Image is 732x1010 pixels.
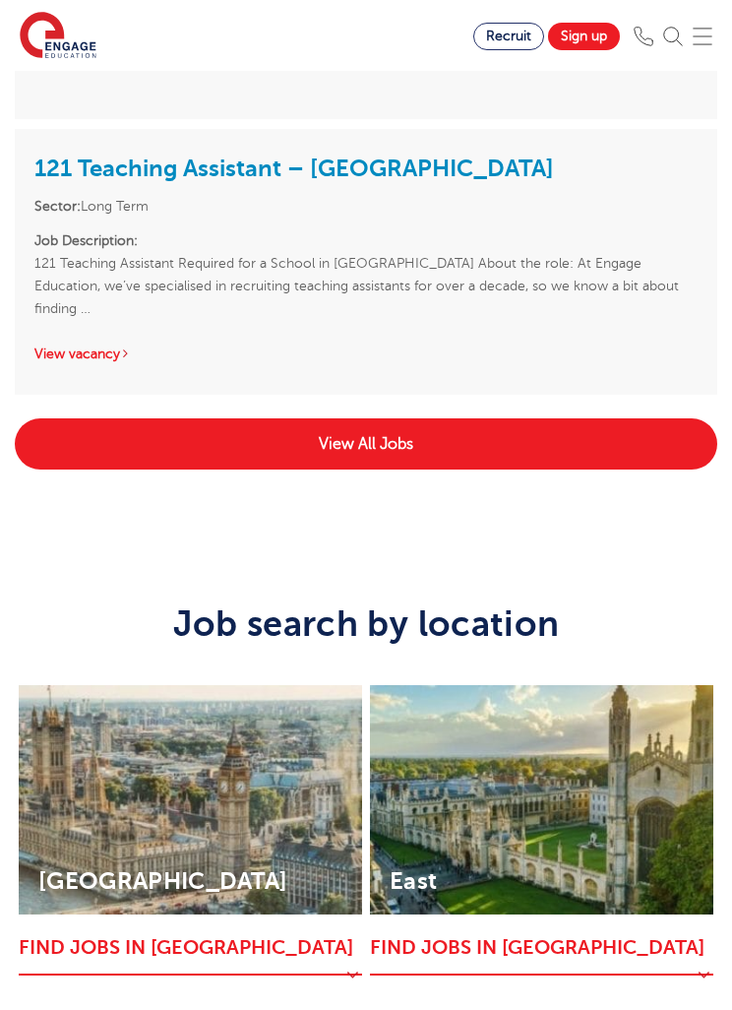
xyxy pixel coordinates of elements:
h2: East [390,867,437,895]
h3: Job search by location [15,564,717,645]
img: Mobile Menu [693,27,712,46]
h2: [GEOGRAPHIC_DATA] [38,867,287,895]
li: Long Term [34,195,698,218]
a: View vacancy [34,347,131,361]
img: LONDON [19,685,362,914]
p: 121 Teaching Assistant Required for a School in [GEOGRAPHIC_DATA] About the role: At Engage Educa... [34,229,698,320]
img: Search [663,27,683,46]
strong: Sector: [34,199,81,214]
strong: Job Description: [34,233,138,248]
a: Sign up [548,23,620,50]
img: EAST [370,685,713,914]
a: Find jobs in [GEOGRAPHIC_DATA] [19,934,362,962]
span: Recruit [486,29,531,43]
a: Find jobs in [GEOGRAPHIC_DATA] [370,934,713,962]
img: Phone [634,27,653,46]
a: Recruit [473,23,544,50]
img: Engage Education [20,12,96,61]
a: View All Jobs [15,418,717,470]
a: 121 Teaching Assistant – [GEOGRAPHIC_DATA] [34,155,554,182]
